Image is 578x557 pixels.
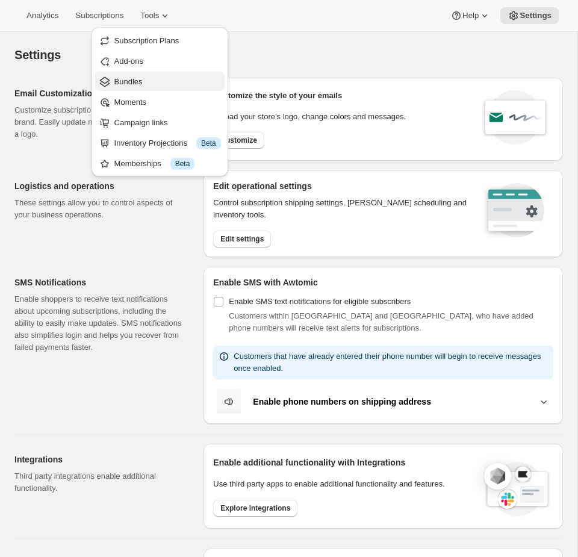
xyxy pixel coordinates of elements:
[213,180,467,192] h2: Edit operational settings
[213,132,264,149] button: Customize
[14,87,184,99] h2: Email Customization
[213,90,342,102] p: Customize the style of your emails
[114,158,221,170] div: Memberships
[95,31,225,50] button: Subscription Plans
[95,113,225,132] button: Campaign links
[26,11,58,20] span: Analytics
[75,11,123,20] span: Subscriptions
[213,276,553,288] h2: Enable SMS with Awtomic
[220,234,264,244] span: Edit settings
[213,500,297,517] button: Explore integrations
[213,478,472,490] p: Use third party apps to enable additional functionality and features.
[220,503,290,513] span: Explore integrations
[114,77,143,86] span: Bundles
[220,135,257,145] span: Customize
[213,389,553,414] button: Enable phone numbers on shipping address
[14,293,184,353] p: Enable shoppers to receive text notifications about upcoming subscriptions, including the ability...
[253,397,431,406] b: Enable phone numbers on shipping address
[95,72,225,91] button: Bundles
[133,7,178,24] button: Tools
[234,350,548,375] p: Customers that have already entered their phone number will begin to receive messages once enabled.
[14,276,184,288] h2: SMS Notifications
[14,470,184,494] p: Third party integrations enable additional functionality.
[213,111,406,123] p: Upload your store’s logo, change colors and messages.
[68,7,131,24] button: Subscriptions
[95,51,225,70] button: Add-ons
[114,57,143,66] span: Add-ons
[462,11,479,20] span: Help
[14,453,184,465] h2: Integrations
[175,159,190,169] span: Beta
[443,7,498,24] button: Help
[213,231,271,247] button: Edit settings
[140,11,159,20] span: Tools
[201,138,216,148] span: Beta
[114,36,179,45] span: Subscription Plans
[114,137,221,149] div: Inventory Projections
[14,104,184,140] p: Customize subscription emails to match your brand. Easily update messaging, color, and add a logo.
[95,154,225,173] button: Memberships
[114,118,168,127] span: Campaign links
[500,7,559,24] button: Settings
[520,11,552,20] span: Settings
[14,48,61,61] span: Settings
[213,197,467,221] p: Control subscription shipping settings, [PERSON_NAME] scheduling and inventory tools.
[14,197,184,221] p: These settings allow you to control aspects of your business operations.
[213,456,472,468] h2: Enable additional functionality with Integrations
[95,133,225,152] button: Inventory Projections
[229,297,411,306] span: Enable SMS text notifications for eligible subscribers
[229,311,533,332] span: Customers within [GEOGRAPHIC_DATA] and [GEOGRAPHIC_DATA], who have added phone numbers will recei...
[114,98,146,107] span: Moments
[14,180,184,192] h2: Logistics and operations
[19,7,66,24] button: Analytics
[95,92,225,111] button: Moments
